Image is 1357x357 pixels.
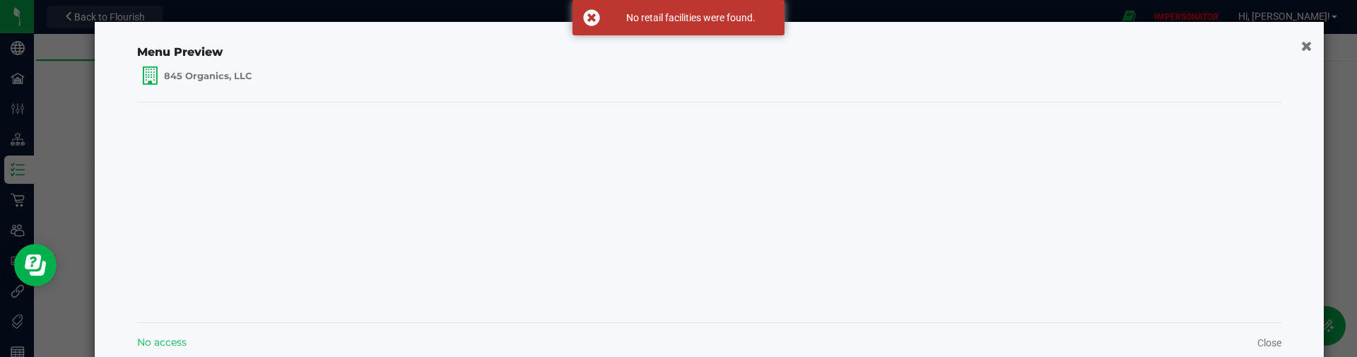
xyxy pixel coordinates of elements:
[14,244,57,286] iframe: Resource center
[608,11,774,25] div: No retail facilities were found.
[1257,336,1281,350] a: Close
[137,335,187,350] span: No access
[164,69,252,83] span: 845 Organics, LLC
[137,45,223,61] span: Menu Preview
